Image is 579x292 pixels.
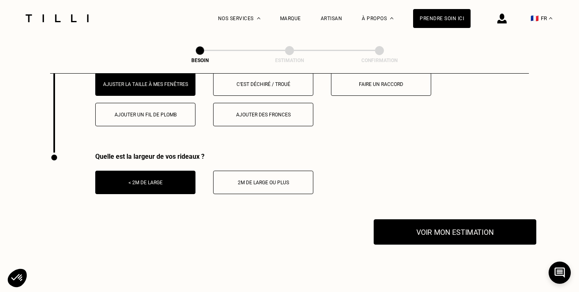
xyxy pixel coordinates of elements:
[213,171,313,194] button: 2m de large ou plus
[280,16,301,21] a: Marque
[218,180,309,185] div: 2m de large ou plus
[213,72,313,96] button: C‘est déchiré / troué
[218,112,309,118] div: Ajouter des fronces
[213,103,313,126] button: Ajouter des fronces
[413,9,471,28] a: Prendre soin ici
[100,112,191,118] div: Ajouter un fil de plomb
[100,81,191,87] div: Ajuster la taille à mes fenêtres
[338,58,420,63] div: Confirmation
[95,153,313,160] div: Quelle est la largeur de vos rideaux ?
[321,16,342,21] a: Artisan
[218,81,309,87] div: C‘est déchiré / troué
[497,14,507,23] img: icône connexion
[331,72,431,96] button: Faire un raccord
[23,14,92,22] img: Logo du service de couturière Tilli
[95,103,195,126] button: Ajouter un fil de plomb
[95,72,195,96] button: Ajuster la taille à mes fenêtres
[531,14,539,22] span: 🇫🇷
[100,180,191,185] div: < 2m de large
[159,58,241,63] div: Besoin
[248,58,331,63] div: Estimation
[374,219,536,245] button: Voir mon estimation
[549,17,552,19] img: menu déroulant
[257,17,260,19] img: Menu déroulant
[95,171,195,194] button: < 2m de large
[335,81,427,87] div: Faire un raccord
[390,17,393,19] img: Menu déroulant à propos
